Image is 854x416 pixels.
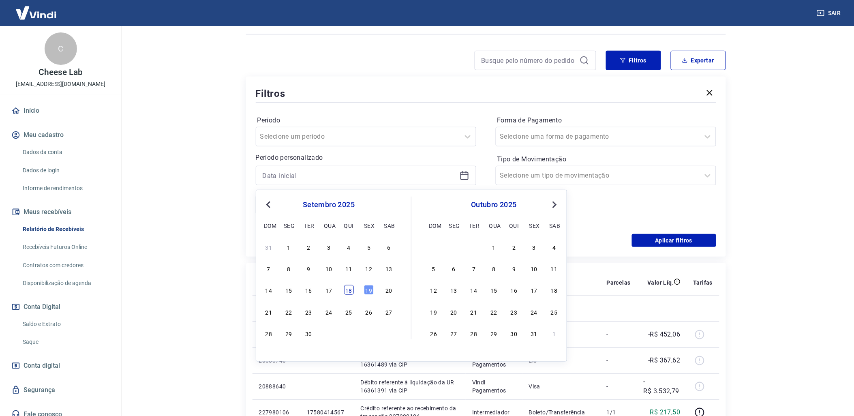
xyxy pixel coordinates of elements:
[489,221,499,230] div: qua
[16,80,105,88] p: [EMAIL_ADDRESS][DOMAIN_NAME]
[324,285,334,295] div: Choose quarta-feira, 17 de setembro de 2025
[19,144,111,161] a: Dados da conta
[649,330,681,339] p: -R$ 452,06
[364,221,374,230] div: sex
[256,87,286,100] h5: Filtros
[304,285,314,295] div: Choose terça-feira, 16 de setembro de 2025
[549,242,559,252] div: Choose sábado, 4 de outubro de 2025
[264,307,274,317] div: Choose domingo, 21 de setembro de 2025
[449,328,459,338] div: Choose segunda-feira, 27 de outubro de 2025
[304,328,314,338] div: Choose terça-feira, 30 de setembro de 2025
[284,307,293,317] div: Choose segunda-feira, 22 de setembro de 2025
[10,102,111,120] a: Início
[263,200,273,210] button: Previous Month
[549,328,559,338] div: Choose sábado, 1 de novembro de 2025
[529,221,539,230] div: sex
[607,356,631,365] p: -
[361,378,459,395] p: Débito referente à liquidação da UR 16361391 via CIP
[693,279,713,287] p: Tarifas
[549,285,559,295] div: Choose sábado, 18 de outubro de 2025
[264,285,274,295] div: Choose domingo, 14 de setembro de 2025
[482,54,576,66] input: Busque pelo número do pedido
[19,239,111,255] a: Recebíveis Futuros Online
[10,381,111,399] a: Segurança
[264,221,274,230] div: dom
[364,242,374,252] div: Choose sexta-feira, 5 de setembro de 2025
[429,242,439,252] div: Choose domingo, 28 de setembro de 2025
[607,279,631,287] p: Parcelas
[550,200,559,210] button: Next Month
[10,203,111,221] button: Meus recebíveis
[472,378,516,395] p: Vindi Pagamentos
[19,334,111,350] a: Saque
[264,328,274,338] div: Choose domingo, 28 de setembro de 2025
[632,234,716,247] button: Aplicar filtros
[429,328,439,338] div: Choose domingo, 26 de outubro de 2025
[469,328,479,338] div: Choose terça-feira, 28 de outubro de 2025
[19,257,111,274] a: Contratos com credores
[284,221,293,230] div: seg
[344,328,354,338] div: Choose quinta-feira, 2 de outubro de 2025
[304,264,314,273] div: Choose terça-feira, 9 de setembro de 2025
[10,357,111,375] a: Conta digital
[324,328,334,338] div: Choose quarta-feira, 1 de outubro de 2025
[324,264,334,273] div: Choose quarta-feira, 10 de setembro de 2025
[324,221,334,230] div: qua
[19,316,111,332] a: Saldo e Extrato
[489,242,499,252] div: Choose quarta-feira, 1 de outubro de 2025
[263,200,395,210] div: setembro 2025
[509,285,519,295] div: Choose quinta-feira, 16 de outubro de 2025
[644,377,681,396] p: -R$ 3.532,79
[469,307,479,317] div: Choose terça-feira, 21 de outubro de 2025
[45,32,77,65] div: C
[529,264,539,273] div: Choose sexta-feira, 10 de outubro de 2025
[384,242,394,252] div: Choose sábado, 6 de setembro de 2025
[284,285,293,295] div: Choose segunda-feira, 15 de setembro de 2025
[344,264,354,273] div: Choose quinta-feira, 11 de setembro de 2025
[384,328,394,338] div: Choose sábado, 4 de outubro de 2025
[284,242,293,252] div: Choose segunda-feira, 1 de setembro de 2025
[469,242,479,252] div: Choose terça-feira, 30 de setembro de 2025
[549,307,559,317] div: Choose sábado, 25 de outubro de 2025
[428,200,560,210] div: outubro 2025
[384,285,394,295] div: Choose sábado, 20 de setembro de 2025
[264,242,274,252] div: Choose domingo, 31 de agosto de 2025
[429,307,439,317] div: Choose domingo, 19 de outubro de 2025
[344,242,354,252] div: Choose quinta-feira, 4 de setembro de 2025
[449,307,459,317] div: Choose segunda-feira, 20 de outubro de 2025
[469,285,479,295] div: Choose terça-feira, 14 de outubro de 2025
[489,307,499,317] div: Choose quarta-feira, 22 de outubro de 2025
[304,242,314,252] div: Choose terça-feira, 2 de setembro de 2025
[10,0,62,25] img: Vindi
[529,328,539,338] div: Choose sexta-feira, 31 de outubro de 2025
[384,307,394,317] div: Choose sábado, 27 de setembro de 2025
[648,279,674,287] p: Valor Líq.
[449,285,459,295] div: Choose segunda-feira, 13 de outubro de 2025
[324,307,334,317] div: Choose quarta-feira, 24 de setembro de 2025
[429,285,439,295] div: Choose domingo, 12 de outubro de 2025
[384,264,394,273] div: Choose sábado, 13 de setembro de 2025
[364,307,374,317] div: Choose sexta-feira, 26 de setembro de 2025
[284,264,293,273] div: Choose segunda-feira, 8 de setembro de 2025
[449,264,459,273] div: Choose segunda-feira, 6 de outubro de 2025
[469,221,479,230] div: ter
[449,242,459,252] div: Choose segunda-feira, 29 de setembro de 2025
[256,153,476,163] p: Período personalizado
[489,328,499,338] div: Choose quarta-feira, 29 de outubro de 2025
[344,221,354,230] div: qui
[324,242,334,252] div: Choose quarta-feira, 3 de setembro de 2025
[607,382,631,390] p: -
[19,162,111,179] a: Dados de login
[384,221,394,230] div: sab
[429,221,439,230] div: dom
[509,307,519,317] div: Choose quinta-feira, 23 de outubro de 2025
[428,241,560,339] div: month 2025-10
[449,221,459,230] div: seg
[606,51,661,70] button: Filtros
[304,307,314,317] div: Choose terça-feira, 23 de setembro de 2025
[263,241,395,339] div: month 2025-09
[649,356,681,365] p: -R$ 367,62
[529,307,539,317] div: Choose sexta-feira, 24 de outubro de 2025
[263,169,456,182] input: Data inicial
[671,51,726,70] button: Exportar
